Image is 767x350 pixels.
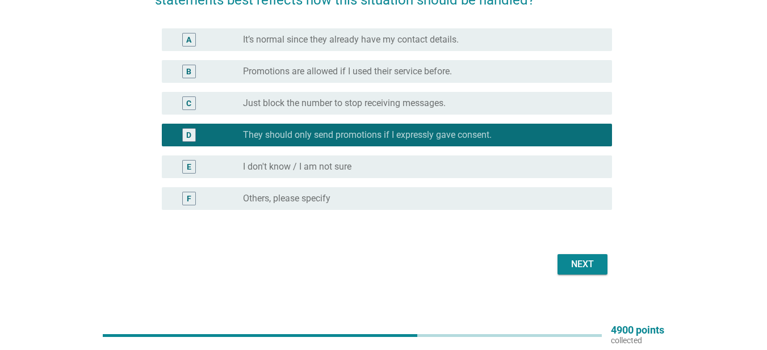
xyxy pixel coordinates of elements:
label: Just block the number to stop receiving messages. [243,98,446,109]
div: F [187,193,191,205]
label: Others, please specify [243,193,330,204]
div: B [186,66,191,78]
div: E [187,161,191,173]
div: D [186,129,191,141]
div: C [186,98,191,109]
label: They should only send promotions if I expressly gave consent. [243,129,492,141]
button: Next [558,254,607,275]
label: It’s normal since they already have my contact details. [243,34,459,45]
div: A [186,34,191,46]
p: collected [611,335,664,345]
div: Next [567,258,598,271]
label: Promotions are allowed if I used their service before. [243,66,452,77]
p: 4900 points [611,325,664,335]
label: I don't know / I am not sure [243,161,351,172]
